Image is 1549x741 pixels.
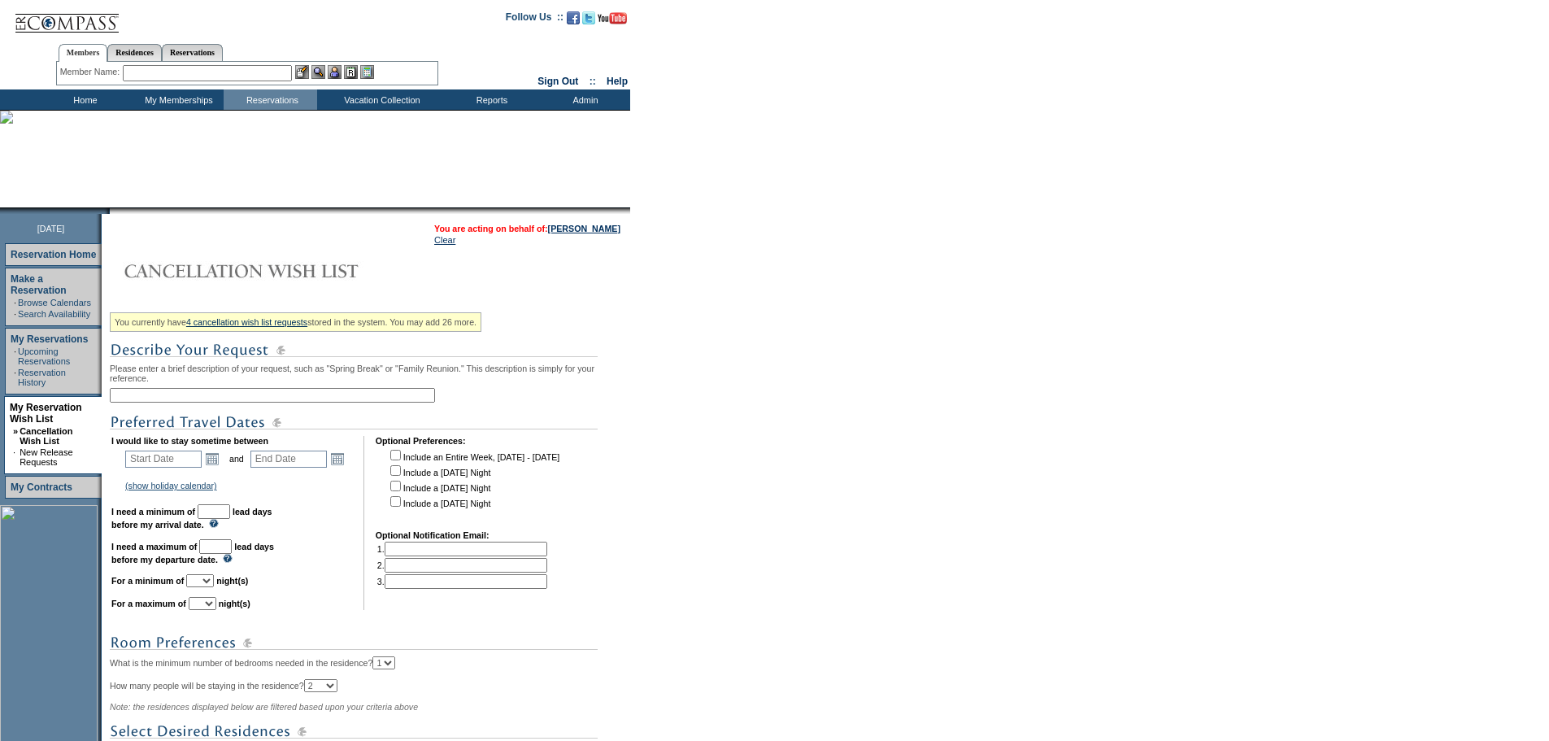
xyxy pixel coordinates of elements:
td: Home [37,89,130,110]
a: Clear [434,235,455,245]
img: Cancellation Wish List [110,255,435,287]
img: Follow us on Twitter [582,11,595,24]
td: · [14,309,16,319]
a: Reservation Home [11,249,96,260]
td: Include an Entire Week, [DATE] - [DATE] Include a [DATE] Night Include a [DATE] Night Include a [... [387,447,559,519]
td: · [13,447,18,467]
b: For a minimum of [111,576,184,586]
a: Reservation History [18,368,66,387]
div: You currently have stored in the system. You may add 26 more. [110,312,481,332]
span: :: [590,76,596,87]
td: Vacation Collection [317,89,443,110]
a: Search Availability [18,309,90,319]
td: Reports [443,89,537,110]
a: Help [607,76,628,87]
img: blank.gif [110,207,111,214]
td: 2. [377,558,547,573]
img: questionMark_lightBlue.gif [223,554,233,563]
b: I need a minimum of [111,507,195,517]
a: My Contracts [11,482,72,493]
a: My Reservations [11,333,88,345]
b: For a maximum of [111,599,186,608]
b: » [13,426,18,436]
b: Optional Preferences: [376,436,466,446]
b: Optional Notification Email: [376,530,490,540]
img: Reservations [344,65,358,79]
b: lead days before my arrival date. [111,507,272,530]
img: b_edit.gif [295,65,309,79]
a: Open the calendar popup. [329,450,346,468]
img: subTtlRoomPreferences.gif [110,633,598,653]
span: [DATE] [37,224,65,233]
img: b_calculator.gif [360,65,374,79]
a: Residences [107,44,162,61]
td: 3. [377,574,547,589]
b: night(s) [219,599,250,608]
span: Note: the residences displayed below are filtered based upon your criteria above [110,702,418,712]
a: Open the calendar popup. [203,450,221,468]
b: lead days before my departure date. [111,542,274,564]
a: Become our fan on Facebook [567,16,580,26]
td: · [14,298,16,307]
td: Admin [537,89,630,110]
td: My Memberships [130,89,224,110]
a: Reservations [162,44,223,61]
a: 4 cancellation wish list requests [186,317,307,327]
img: questionMark_lightBlue.gif [209,519,219,528]
td: Follow Us :: [506,10,563,29]
a: (show holiday calendar) [125,481,217,490]
b: I would like to stay sometime between [111,436,268,446]
img: promoShadowLeftCorner.gif [104,207,110,214]
a: Sign Out [537,76,578,87]
a: New Release Requests [20,447,72,467]
a: Follow us on Twitter [582,16,595,26]
span: You are acting on behalf of: [434,224,620,233]
b: I need a maximum of [111,542,197,551]
input: Date format: M/D/Y. Shortcut keys: [T] for Today. [UP] or [.] for Next Day. [DOWN] or [,] for Pre... [250,451,327,468]
a: Members [59,44,108,62]
input: Date format: M/D/Y. Shortcut keys: [T] for Today. [UP] or [.] for Next Day. [DOWN] or [,] for Pre... [125,451,202,468]
a: Subscribe to our YouTube Channel [598,16,627,26]
a: Make a Reservation [11,273,67,296]
a: [PERSON_NAME] [548,224,620,233]
td: · [14,368,16,387]
img: Subscribe to our YouTube Channel [598,12,627,24]
img: View [311,65,325,79]
td: 1. [377,542,547,556]
a: Cancellation Wish List [20,426,72,446]
a: Upcoming Reservations [18,347,70,366]
td: Reservations [224,89,317,110]
td: · [14,347,16,366]
td: and [227,447,246,470]
b: night(s) [216,576,248,586]
a: Browse Calendars [18,298,91,307]
a: My Reservation Wish List [10,402,82,425]
div: Member Name: [60,65,123,79]
img: Become our fan on Facebook [567,11,580,24]
img: Impersonate [328,65,342,79]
